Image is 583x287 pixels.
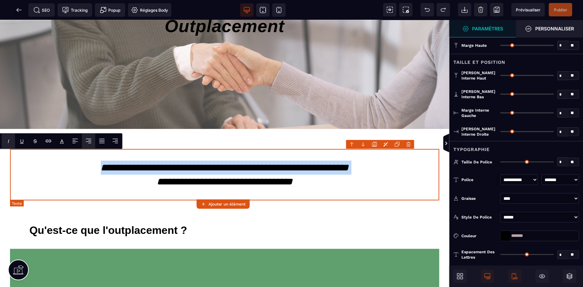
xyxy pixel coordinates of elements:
span: Capture d'écran [399,3,413,16]
span: Enregistrer le contenu [549,3,572,16]
div: Qu'est-ce que l'outplacement ? [10,204,439,217]
span: [PERSON_NAME] interne haut [461,70,497,81]
div: Police [461,176,497,183]
span: [PERSON_NAME] interne bas [461,89,497,100]
span: Voir mobile [272,3,286,17]
span: Voir les composants [383,3,397,16]
span: SEO [33,7,50,13]
span: Ouvrir les blocs [453,270,467,283]
span: Publier [554,7,567,12]
span: [PERSON_NAME] interne droite [461,126,497,137]
div: Taille et position [449,54,583,66]
span: Align Justify [95,134,109,148]
span: Strike-through [28,134,42,148]
button: Ajouter un élément [197,199,250,209]
span: Ouvrir le gestionnaire de styles [449,20,516,37]
span: Afficher le desktop [481,270,494,283]
span: Voir bureau [240,3,254,17]
span: Aperçu [512,3,545,16]
span: Favicon [128,3,171,17]
span: Align Right [109,134,122,148]
span: Retour [12,3,26,17]
span: Prévisualiser [516,7,541,12]
span: Importer [458,3,471,16]
s: S [33,138,37,144]
span: Voir tablette [256,3,270,17]
span: Lien [42,134,55,148]
span: Nettoyage [474,3,487,16]
span: Align Left [68,134,82,148]
span: Align Center [82,134,95,148]
span: Afficher le mobile [508,270,522,283]
span: Taille de police [461,159,492,165]
label: Font color [60,138,64,144]
span: Underline [15,134,28,148]
span: Ouvrir les calques [563,270,576,283]
i: I [8,138,9,144]
strong: Personnaliser [535,26,574,31]
div: Graisse [461,195,497,202]
span: Afficher les vues [449,134,456,154]
span: Créer une alerte modale [95,3,125,17]
strong: Paramètres [472,26,503,31]
span: Masquer le bloc [536,270,549,283]
u: U [20,138,24,144]
span: Enregistrer [490,3,503,16]
span: Espacement des lettres [461,249,497,260]
span: Réglages Body [131,7,168,13]
div: Couleur [461,233,497,239]
span: Code de suivi [57,3,92,17]
div: Style de police [461,214,497,221]
span: Défaire [421,3,434,16]
span: Rétablir [437,3,450,16]
span: Italic [2,134,15,148]
span: Marge haute [461,43,487,48]
strong: Ajouter un élément [208,202,246,206]
span: Ouvrir le gestionnaire de styles [516,20,583,37]
p: A [60,138,64,144]
span: Tracking [62,7,88,13]
span: Popup [100,7,121,13]
div: Typographie [449,141,583,153]
span: Métadata SEO [28,3,55,17]
span: Marge interne gauche [461,108,497,118]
